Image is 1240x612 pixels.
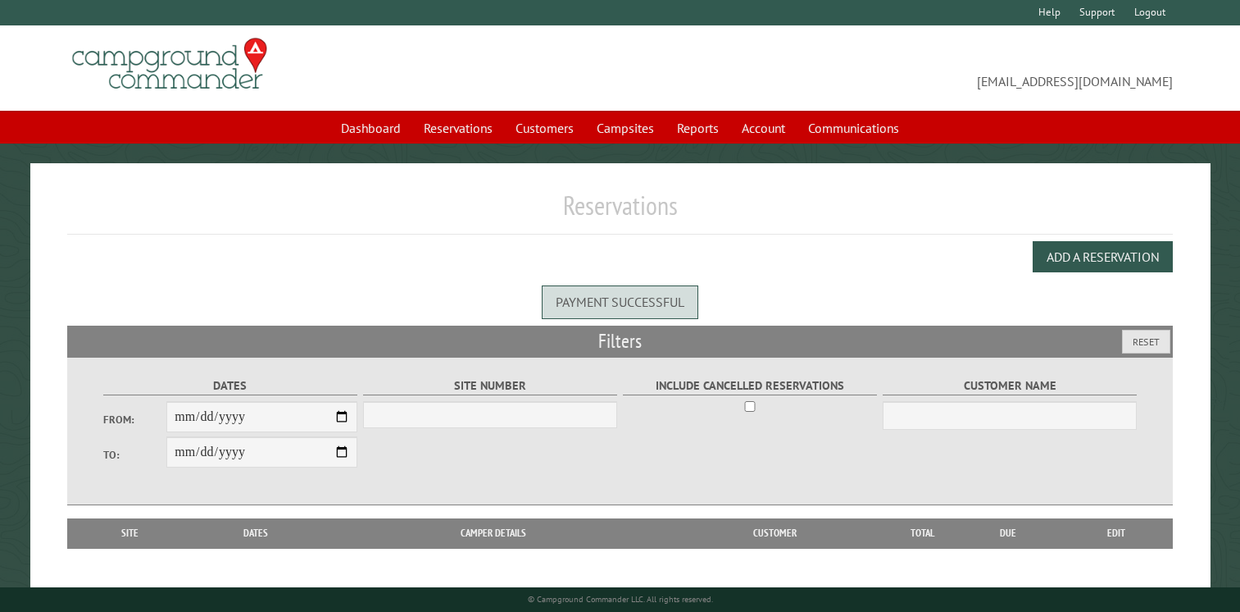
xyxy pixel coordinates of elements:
small: © Campground Commander LLC. All rights reserved. [528,594,713,605]
button: Reset [1122,330,1170,354]
label: Site Number [363,377,618,395]
th: Due [956,518,1061,548]
a: Campsites [587,112,664,144]
label: Customer Name [883,377,1138,395]
a: Reservations [414,112,502,144]
th: Camper Details [327,518,660,548]
a: Dashboard [331,112,411,144]
label: To: [103,447,167,463]
th: Site [75,518,184,548]
div: Payment successful [542,285,698,318]
span: [EMAIL_ADDRESS][DOMAIN_NAME] [620,45,1174,91]
a: Customers [506,112,584,144]
th: Customer [660,518,890,548]
th: Dates [184,518,327,548]
h2: Filters [67,326,1173,357]
th: Edit [1061,518,1173,548]
a: Account [732,112,795,144]
h1: Reservations [67,190,1173,235]
label: From: [103,412,167,427]
th: Total [890,518,956,548]
button: Add a Reservation [1033,241,1173,272]
img: Campground Commander [67,32,272,96]
label: Include Cancelled Reservations [623,377,878,395]
label: Dates [103,377,358,395]
a: Communications [798,112,909,144]
a: Reports [667,112,729,144]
